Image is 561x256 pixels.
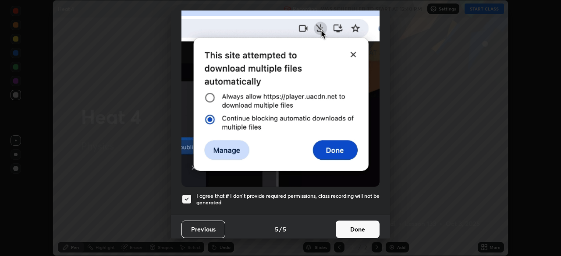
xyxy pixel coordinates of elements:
[336,221,380,238] button: Done
[279,224,282,234] h4: /
[283,224,286,234] h4: 5
[275,224,278,234] h4: 5
[196,193,380,206] h5: I agree that if I don't provide required permissions, class recording will not be generated
[181,221,225,238] button: Previous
